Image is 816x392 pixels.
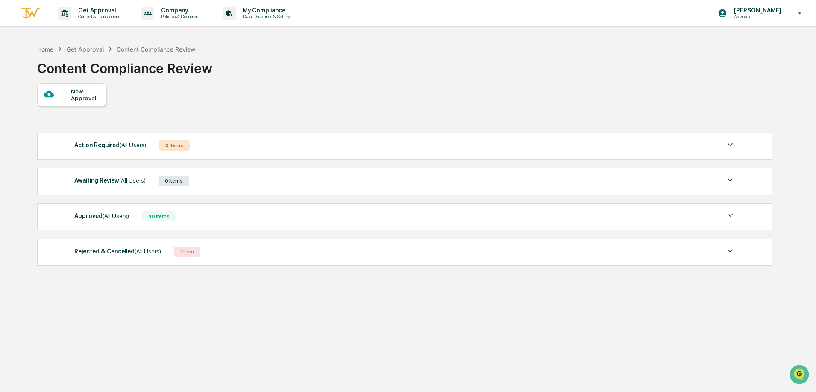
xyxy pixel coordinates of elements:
div: Approved [74,210,129,221]
span: (All Users) [135,248,161,255]
p: [PERSON_NAME] [727,7,786,14]
p: Data, Deadlines & Settings [236,14,296,20]
span: Attestations [70,107,106,116]
div: Action Required [74,139,146,151]
p: How can we help? [9,18,156,32]
img: caret [725,210,735,221]
iframe: Open customer support [789,364,812,387]
span: Data Lookup [17,124,54,132]
p: Advisors [727,14,786,20]
div: 1 Item [174,247,200,257]
img: caret [725,246,735,256]
img: logo [21,6,41,20]
span: Preclearance [17,107,55,116]
p: Get Approval [71,7,124,14]
div: 0 Items [159,176,189,186]
div: 🖐️ [9,108,15,115]
a: Powered byPylon [60,144,103,151]
div: 🔎 [9,125,15,131]
div: Awaiting Review [74,175,146,186]
a: 🗄️Attestations [59,104,109,119]
span: Pylon [85,145,103,151]
div: Content Compliance Review [117,46,195,53]
p: Policies & Documents [154,14,205,20]
p: My Compliance [236,7,296,14]
img: caret [725,175,735,185]
div: 40 Items [142,211,176,221]
div: Start new chat [29,65,140,74]
p: Content & Transactions [71,14,124,20]
div: New Approval [71,88,100,102]
div: Home [37,46,53,53]
div: 0 Items [159,140,190,151]
img: caret [725,139,735,150]
a: 🔎Data Lookup [5,120,57,136]
div: Content Compliance Review [37,54,212,76]
div: We're available if you need us! [29,74,108,81]
p: Company [154,7,205,14]
a: 🖐️Preclearance [5,104,59,119]
button: Start new chat [145,68,156,78]
div: Get Approval [67,46,104,53]
img: 1746055101610-c473b297-6a78-478c-a979-82029cc54cd1 [9,65,24,81]
div: Rejected & Cancelled [74,246,161,257]
div: 🗄️ [62,108,69,115]
span: (All Users) [120,142,146,148]
span: (All Users) [119,177,146,184]
span: (All Users) [103,212,129,219]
